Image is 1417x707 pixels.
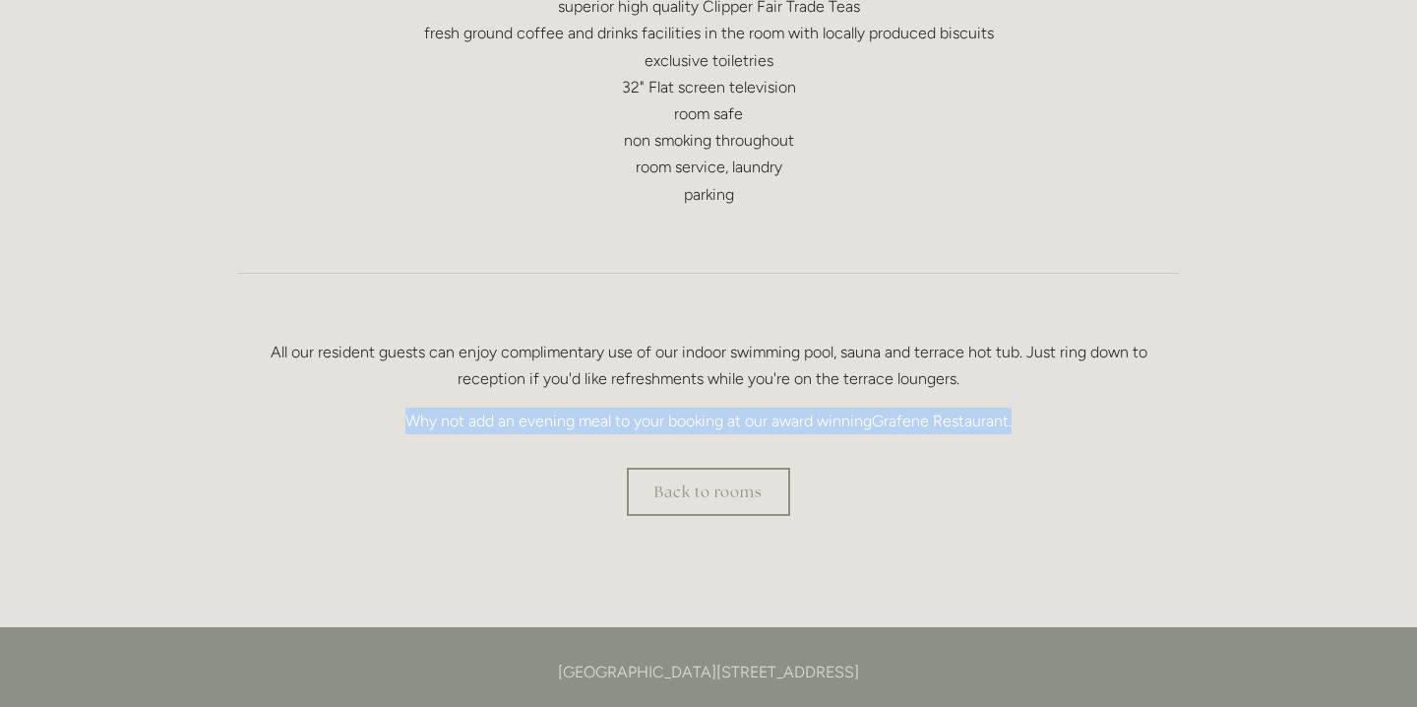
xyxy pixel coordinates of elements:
[238,339,1179,392] p: All our resident guests can enjoy complimentary use of our indoor swimming pool, sauna and terrac...
[872,412,1009,430] a: Grafene Restaurant
[238,659,1179,685] p: [GEOGRAPHIC_DATA][STREET_ADDRESS]
[627,468,790,516] a: Back to rooms
[238,408,1179,434] p: Why not add an evening meal to your booking at our award winning .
